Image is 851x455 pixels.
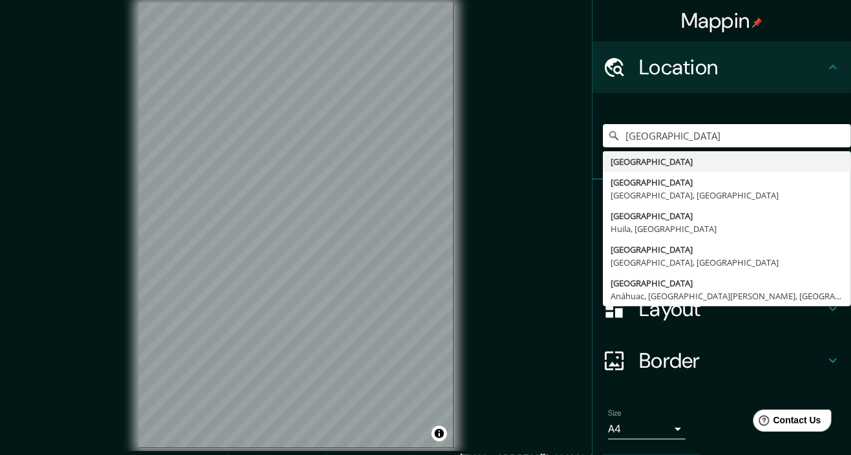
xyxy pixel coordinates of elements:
div: Huila, [GEOGRAPHIC_DATA] [611,222,843,235]
div: [GEOGRAPHIC_DATA] [611,243,843,256]
label: Size [608,408,622,419]
div: Style [593,231,851,283]
iframe: Help widget launcher [736,405,837,441]
h4: Mappin [681,8,763,34]
div: [GEOGRAPHIC_DATA] [611,209,843,222]
div: [GEOGRAPHIC_DATA], [GEOGRAPHIC_DATA] [611,256,843,269]
h4: Border [639,348,825,374]
img: pin-icon.png [752,17,762,28]
div: [GEOGRAPHIC_DATA] [611,277,843,290]
div: Pins [593,180,851,231]
div: A4 [608,419,686,439]
div: Anáhuac, [GEOGRAPHIC_DATA][PERSON_NAME], [GEOGRAPHIC_DATA] [611,290,843,302]
div: [GEOGRAPHIC_DATA], [GEOGRAPHIC_DATA] [611,189,843,202]
div: [GEOGRAPHIC_DATA] [611,155,843,168]
input: Pick your city or area [603,124,851,147]
div: [GEOGRAPHIC_DATA] [611,176,843,189]
div: Layout [593,283,851,335]
h4: Layout [639,296,825,322]
div: Border [593,335,851,386]
div: Location [593,41,851,93]
h4: Location [639,54,825,80]
canvas: Map [139,3,454,448]
button: Toggle attribution [432,426,447,441]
